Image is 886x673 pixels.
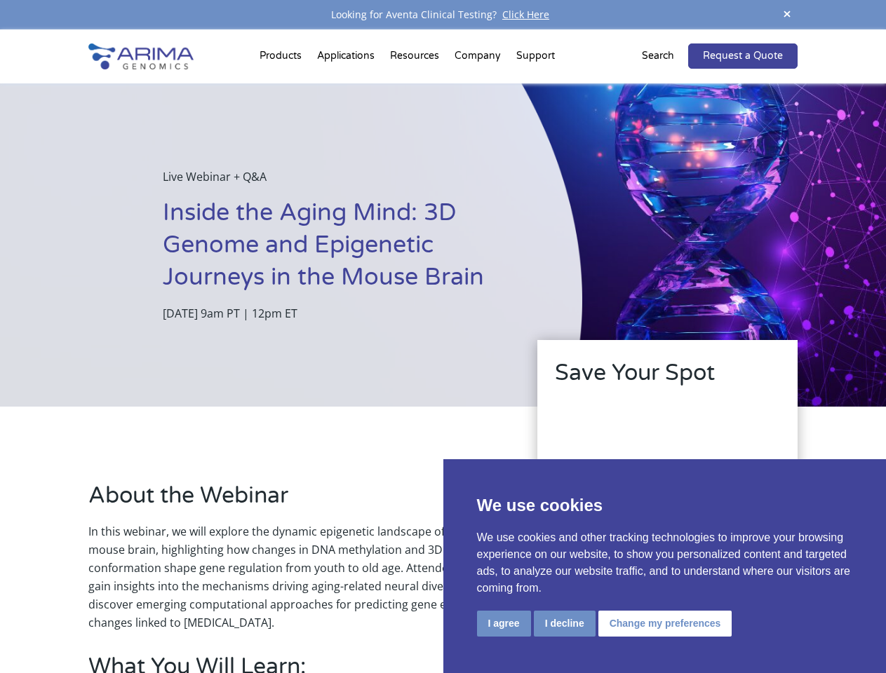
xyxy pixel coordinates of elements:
[88,522,498,632] p: In this webinar, we will explore the dynamic epigenetic landscape of the adult mouse brain, highl...
[477,493,853,518] p: We use cookies
[477,529,853,597] p: We use cookies and other tracking technologies to improve your browsing experience on our website...
[88,6,797,24] div: Looking for Aventa Clinical Testing?
[163,197,511,304] h1: Inside the Aging Mind: 3D Genome and Epigenetic Journeys in the Mouse Brain
[555,358,780,400] h2: Save Your Spot
[88,43,194,69] img: Arima-Genomics-logo
[497,8,555,21] a: Click Here
[88,480,498,522] h2: About the Webinar
[598,611,732,637] button: Change my preferences
[534,611,596,637] button: I decline
[642,47,674,65] p: Search
[163,168,511,197] p: Live Webinar + Q&A
[163,304,511,322] p: [DATE] 9am PT | 12pm ET
[477,611,531,637] button: I agree
[688,43,798,69] a: Request a Quote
